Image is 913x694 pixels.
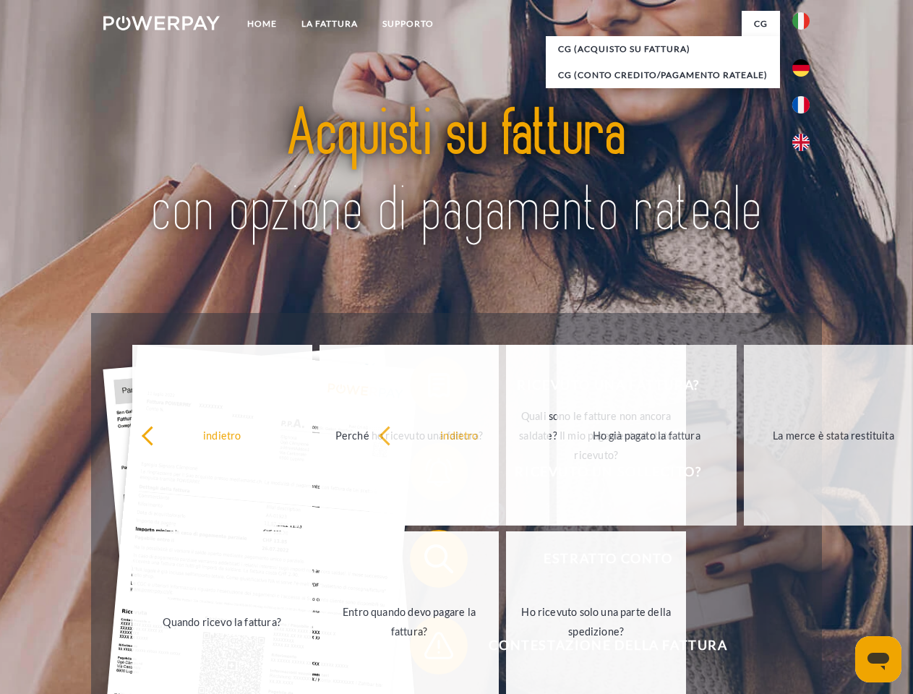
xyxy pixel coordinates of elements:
div: indietro [141,425,304,445]
img: fr [792,96,810,113]
img: title-powerpay_it.svg [138,69,775,277]
a: LA FATTURA [289,11,370,37]
a: CG (Acquisto su fattura) [546,36,780,62]
div: indietro [378,425,541,445]
img: de [792,59,810,77]
div: Ho ricevuto solo una parte della spedizione? [515,602,677,641]
iframe: Pulsante per aprire la finestra di messaggistica [855,636,901,682]
a: CG (Conto Credito/Pagamento rateale) [546,62,780,88]
div: Ho già pagato la fattura [565,425,728,445]
a: Supporto [370,11,446,37]
img: it [792,12,810,30]
img: en [792,134,810,151]
div: Perché ho ricevuto una fattura? [328,425,491,445]
a: Home [235,11,289,37]
div: Quando ricevo la fattura? [141,612,304,631]
div: Entro quando devo pagare la fattura? [328,602,491,641]
img: logo-powerpay-white.svg [103,16,220,30]
a: CG [742,11,780,37]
